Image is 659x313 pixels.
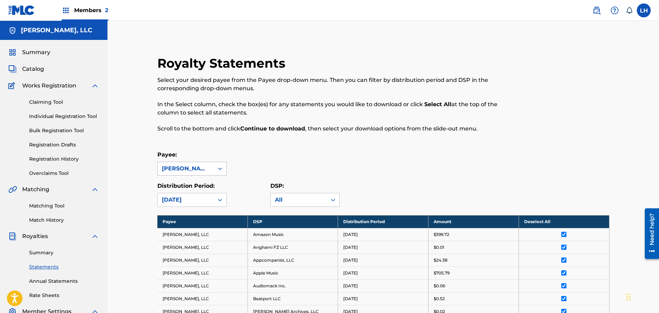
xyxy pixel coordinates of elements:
[8,5,35,15] img: MLC Logo
[29,127,99,134] a: Bulk Registration Tool
[248,292,338,305] td: Beatport LLC
[91,185,99,194] img: expand
[162,196,210,204] div: [DATE]
[424,101,451,108] strong: Select All
[8,65,17,73] img: Catalog
[434,296,445,302] p: $0.52
[248,279,338,292] td: Audiomack Inc.
[592,6,601,15] img: search
[91,232,99,240] img: expand
[338,228,428,241] td: [DATE]
[8,48,17,57] img: Summary
[157,76,505,93] p: Select your desired payee from the Payee drop-down menu. Then you can filter by distribution peri...
[434,257,448,263] p: $24.38
[8,48,50,57] a: SummarySummary
[29,113,99,120] a: Individual Registration Tool
[29,141,99,149] a: Registration Drafts
[62,6,70,15] img: Top Rightsholders
[248,254,338,267] td: Appcompanist, LLC
[428,215,519,228] th: Amount
[434,270,450,276] p: $705.79
[157,56,289,71] h2: Royalty Statements
[338,292,428,305] td: [DATE]
[338,279,428,292] td: [DATE]
[22,82,76,90] span: Works Registration
[338,215,428,228] th: Distribution Period
[157,100,505,117] p: In the Select column, check the box(es) for any statements you would like to download or click at...
[29,99,99,106] a: Claiming Tool
[91,82,99,90] img: expand
[162,164,210,173] div: [PERSON_NAME], LLC
[29,263,99,271] a: Statements
[157,125,505,133] p: Scroll to the bottom and click , then select your download options from the slide-out menu.
[29,170,99,177] a: Overclaims Tool
[157,151,177,158] label: Payee:
[610,6,619,15] img: help
[8,185,17,194] img: Matching
[22,48,50,57] span: Summary
[29,217,99,224] a: Match History
[637,3,651,17] div: User Menu
[29,202,99,210] a: Matching Tool
[22,232,48,240] span: Royalties
[626,7,633,14] div: Notifications
[157,267,248,279] td: [PERSON_NAME], LLC
[248,228,338,241] td: Amazon Music
[626,287,631,307] div: Drag
[624,280,659,313] iframe: Chat Widget
[8,82,17,90] img: Works Registration
[8,232,17,240] img: Royalties
[29,278,99,285] a: Annual Statements
[338,241,428,254] td: [DATE]
[519,215,609,228] th: Deselect All
[608,3,622,17] div: Help
[434,231,449,238] p: $399.72
[74,6,108,14] span: Members
[22,65,44,73] span: Catalog
[22,185,49,194] span: Matching
[240,125,305,132] strong: Continue to download
[640,205,659,261] iframe: Resource Center
[248,241,338,254] td: Anghami FZ LLC
[29,249,99,256] a: Summary
[29,292,99,299] a: Rate Sheets
[157,292,248,305] td: [PERSON_NAME], LLC
[157,241,248,254] td: [PERSON_NAME], LLC
[157,254,248,267] td: [PERSON_NAME], LLC
[157,228,248,241] td: [PERSON_NAME], LLC
[338,254,428,267] td: [DATE]
[157,279,248,292] td: [PERSON_NAME], LLC
[434,244,444,251] p: $0.01
[157,183,215,189] label: Distribution Period:
[248,267,338,279] td: Apple Music
[275,196,323,204] div: All
[157,215,248,228] th: Payee
[8,26,17,35] img: Accounts
[270,183,284,189] label: DSP:
[434,283,445,289] p: $0.06
[590,3,604,17] a: Public Search
[8,65,44,73] a: CatalogCatalog
[248,215,338,228] th: DSP
[21,26,92,34] h5: CARL FISCHER, LLC
[29,155,99,163] a: Registration History
[338,267,428,279] td: [DATE]
[105,7,108,14] span: 2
